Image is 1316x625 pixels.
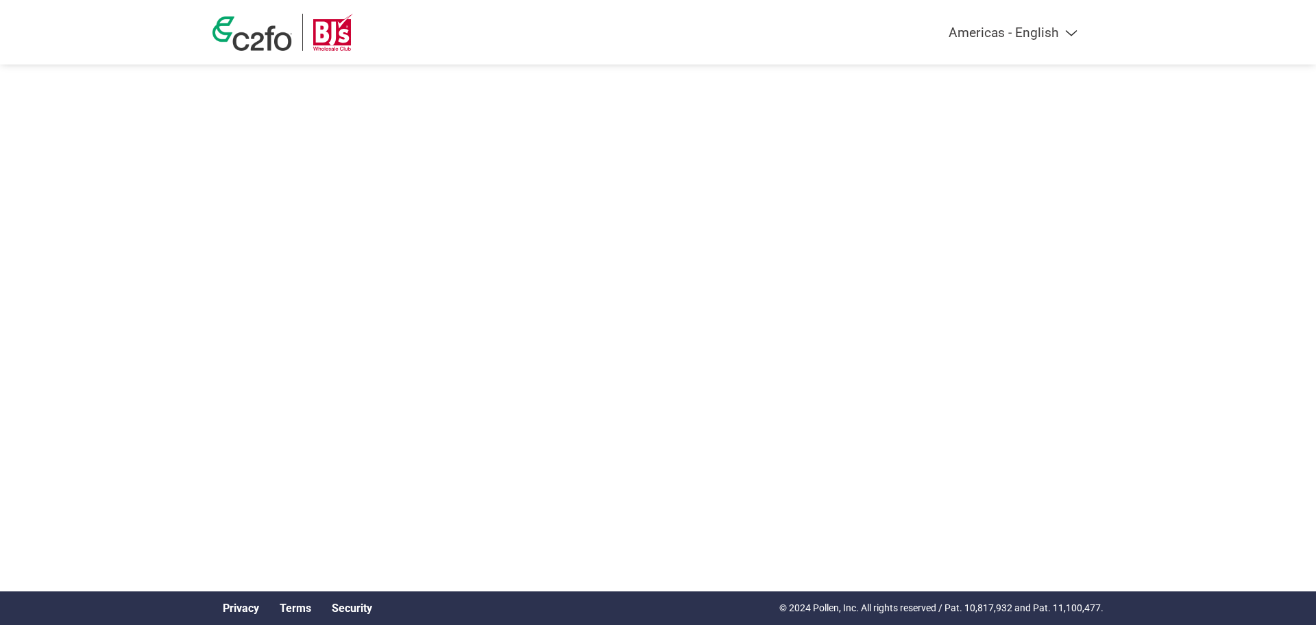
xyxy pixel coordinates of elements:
img: c2fo logo [212,16,292,51]
p: © 2024 Pollen, Inc. All rights reserved / Pat. 10,817,932 and Pat. 11,100,477. [779,601,1104,615]
a: Security [332,602,372,615]
a: Terms [280,602,311,615]
img: BJ’s Wholesale Club [313,14,353,51]
a: Privacy [223,602,259,615]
